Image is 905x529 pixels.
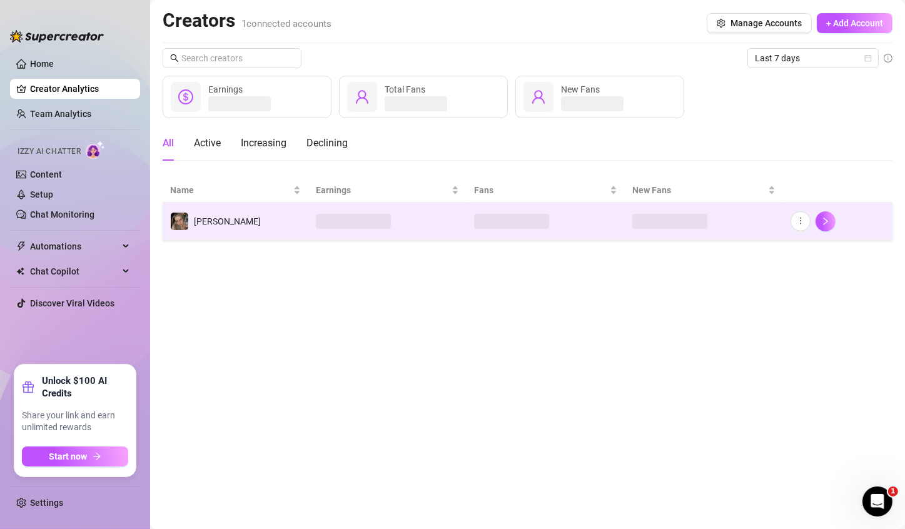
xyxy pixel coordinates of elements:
[241,136,286,151] div: Increasing
[30,79,130,99] a: Creator Analytics
[30,169,62,179] a: Content
[826,18,883,28] span: + Add Account
[884,54,892,63] span: info-circle
[22,381,34,393] span: gift
[181,51,284,65] input: Search creators
[561,84,600,94] span: New Fans
[821,217,830,226] span: right
[731,18,802,28] span: Manage Accounts
[30,298,114,308] a: Discover Viral Videos
[316,183,449,197] span: Earnings
[308,178,467,203] th: Earnings
[30,109,91,119] a: Team Analytics
[163,136,174,151] div: All
[817,13,892,33] button: + Add Account
[18,146,81,158] span: Izzy AI Chatter
[163,9,331,33] h2: Creators
[241,18,331,29] span: 1 connected accounts
[42,375,128,400] strong: Unlock $100 AI Credits
[467,178,625,203] th: Fans
[49,451,88,461] span: Start now
[86,141,105,159] img: AI Chatter
[170,183,291,197] span: Name
[194,216,261,226] span: [PERSON_NAME]‎
[707,13,812,33] button: Manage Accounts
[30,209,94,219] a: Chat Monitoring
[306,136,348,151] div: Declining
[171,213,188,230] img: Bobbie‎
[208,84,243,94] span: Earnings
[632,183,766,197] span: New Fans
[474,183,607,197] span: Fans
[16,267,24,276] img: Chat Copilot
[816,211,836,231] button: right
[864,54,872,62] span: calendar
[30,498,63,508] a: Settings
[30,59,54,69] a: Home
[30,236,119,256] span: Automations
[755,49,871,68] span: Last 7 days
[16,241,26,251] span: thunderbolt
[30,189,53,199] a: Setup
[30,261,119,281] span: Chat Copilot
[170,54,179,63] span: search
[22,410,128,434] span: Share your link and earn unlimited rewards
[178,89,193,104] span: dollar-circle
[862,486,892,516] iframe: Intercom live chat
[93,452,101,461] span: arrow-right
[717,19,726,28] span: setting
[531,89,546,104] span: user
[625,178,783,203] th: New Fans
[796,216,805,225] span: more
[355,89,370,104] span: user
[888,486,898,496] span: 1
[22,446,128,466] button: Start nowarrow-right
[10,30,104,43] img: logo-BBDzfeDw.svg
[163,178,308,203] th: Name
[385,84,425,94] span: Total Fans
[194,136,221,151] div: Active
